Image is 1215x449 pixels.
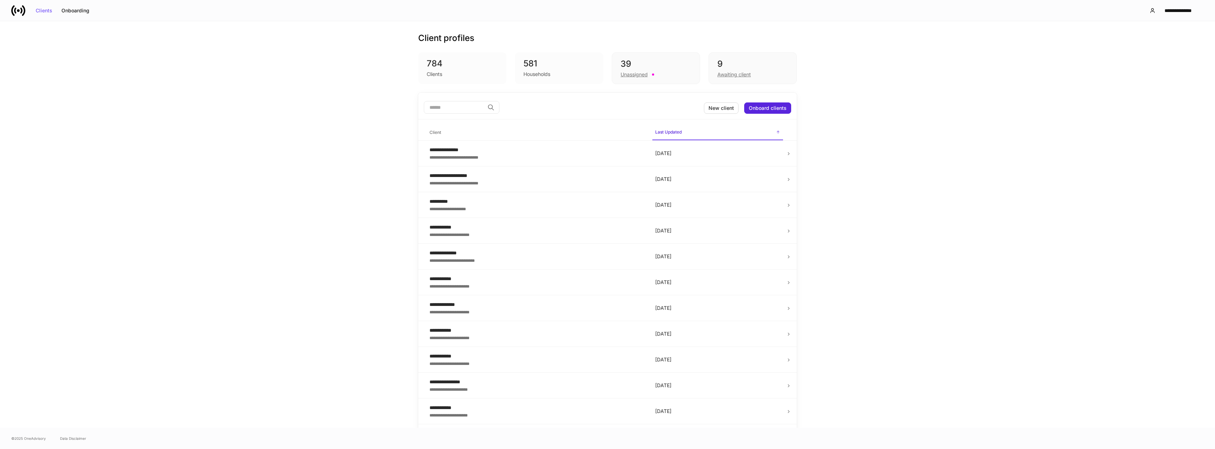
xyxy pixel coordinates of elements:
[655,382,780,389] p: [DATE]
[704,102,739,114] button: New client
[655,305,780,312] p: [DATE]
[612,52,700,84] div: 39Unassigned
[709,52,797,84] div: 9Awaiting client
[652,125,783,140] span: Last Updated
[11,436,46,441] span: © 2025 OneAdvisory
[621,58,691,70] div: 39
[61,8,89,13] div: Onboarding
[57,5,94,16] button: Onboarding
[717,58,788,70] div: 9
[427,71,442,78] div: Clients
[427,125,647,140] span: Client
[655,129,682,135] h6: Last Updated
[709,106,734,111] div: New client
[60,436,86,441] a: Data Disclaimer
[655,176,780,183] p: [DATE]
[655,253,780,260] p: [DATE]
[655,408,780,415] p: [DATE]
[655,356,780,363] p: [DATE]
[427,58,498,69] div: 784
[621,71,648,78] div: Unassigned
[655,279,780,286] p: [DATE]
[523,58,595,69] div: 581
[717,71,751,78] div: Awaiting client
[418,33,474,44] h3: Client profiles
[749,106,787,111] div: Onboard clients
[655,330,780,337] p: [DATE]
[429,129,441,136] h6: Client
[655,227,780,234] p: [DATE]
[523,71,550,78] div: Households
[36,8,52,13] div: Clients
[655,150,780,157] p: [DATE]
[655,201,780,208] p: [DATE]
[744,102,791,114] button: Onboard clients
[31,5,57,16] button: Clients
